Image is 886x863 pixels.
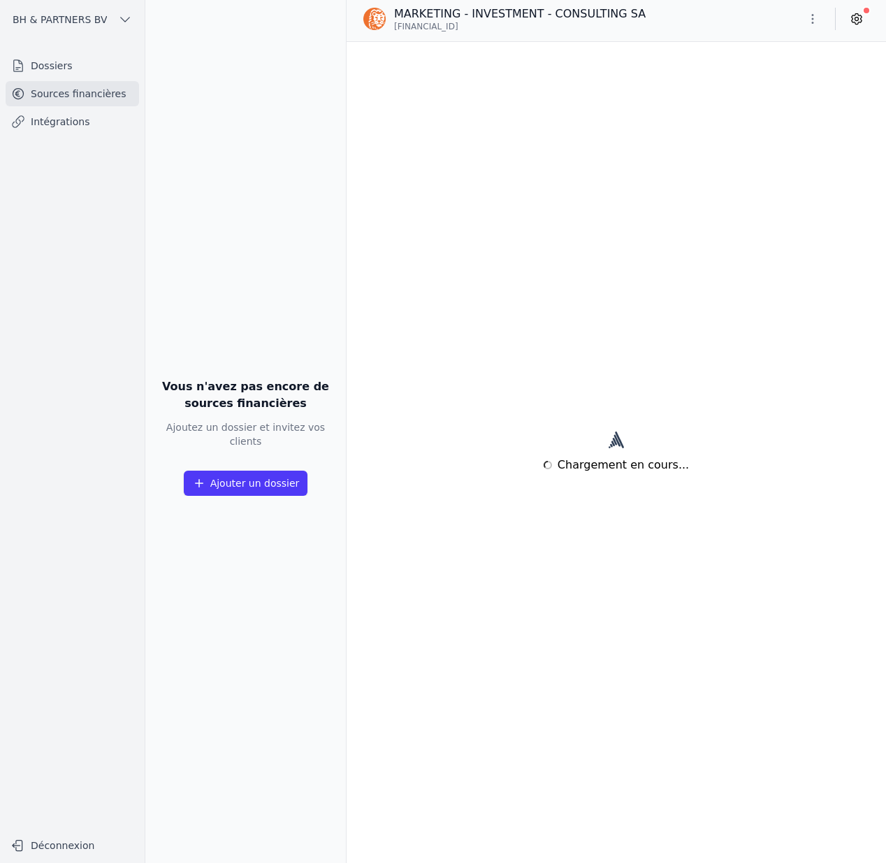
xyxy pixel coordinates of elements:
[558,457,689,473] span: Chargement en cours...
[157,420,335,448] p: Ajoutez un dossier et invitez vos clients
[6,53,139,78] a: Dossiers
[13,13,107,27] span: BH & PARTNERS BV
[394,6,646,22] p: MARKETING - INVESTMENT - CONSULTING SA
[6,8,139,31] button: BH & PARTNERS BV
[6,109,139,134] a: Intégrations
[363,8,386,30] img: ing.png
[184,471,308,496] button: Ajouter un dossier
[6,834,139,857] button: Déconnexion
[157,378,335,412] h3: Vous n'avez pas encore de sources financières
[394,21,458,32] span: [FINANCIAL_ID]
[6,81,139,106] a: Sources financières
